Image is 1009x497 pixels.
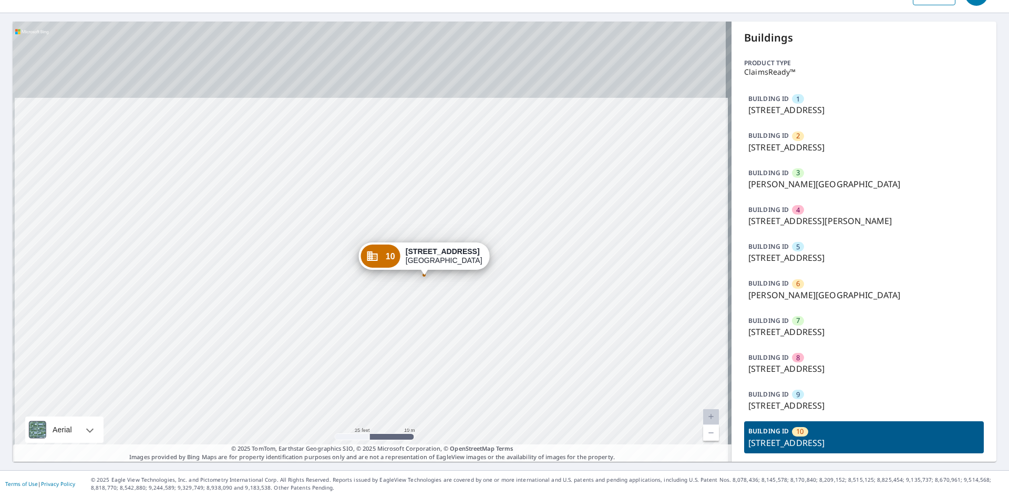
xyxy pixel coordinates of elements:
span: 9 [796,390,800,400]
p: BUILDING ID [748,205,789,214]
a: OpenStreetMap [450,444,494,452]
p: [STREET_ADDRESS] [748,104,980,116]
strong: [STREET_ADDRESS] [406,247,480,256]
p: [STREET_ADDRESS] [748,326,980,338]
span: 3 [796,168,800,178]
p: [STREET_ADDRESS] [748,251,980,264]
p: | [5,481,75,487]
p: BUILDING ID [748,131,789,140]
p: [STREET_ADDRESS][PERSON_NAME] [748,215,980,227]
p: [STREET_ADDRESS] [748,437,980,449]
div: [GEOGRAPHIC_DATA] [406,247,482,265]
p: BUILDING ID [748,168,789,177]
p: BUILDING ID [748,94,789,103]
p: BUILDING ID [748,427,789,435]
p: [STREET_ADDRESS] [748,399,980,412]
div: Dropped pin, building 10, Commercial property, 710 S Saint Clair Ave Wichita, KS 67213 [359,242,490,275]
p: © 2025 Eagle View Technologies, Inc. and Pictometry International Corp. All Rights Reserved. Repo... [91,476,1004,492]
a: Terms [496,444,513,452]
div: Aerial [25,417,104,443]
p: [STREET_ADDRESS] [748,141,980,154]
span: 8 [796,353,800,363]
p: [STREET_ADDRESS] [748,362,980,375]
p: BUILDING ID [748,316,789,325]
p: [PERSON_NAME][GEOGRAPHIC_DATA] [748,289,980,301]
span: 10 [796,427,804,437]
p: Buildings [744,30,984,46]
span: 5 [796,242,800,252]
p: ClaimsReady™ [744,68,984,76]
span: 1 [796,94,800,104]
p: Images provided by Bing Maps are for property identification purposes only and are not a represen... [13,444,732,462]
p: BUILDING ID [748,390,789,399]
div: Aerial [49,417,75,443]
span: © 2025 TomTom, Earthstar Geographics SIO, © 2025 Microsoft Corporation, © [231,444,513,453]
span: 4 [796,205,800,215]
a: Privacy Policy [41,480,75,488]
p: BUILDING ID [748,353,789,362]
a: Current Level 20, Zoom Out [703,425,719,441]
p: BUILDING ID [748,242,789,251]
a: Current Level 20, Zoom In Disabled [703,409,719,425]
p: Product type [744,58,984,68]
span: 6 [796,279,800,289]
a: Terms of Use [5,480,38,488]
p: [PERSON_NAME][GEOGRAPHIC_DATA] [748,178,980,190]
span: 7 [796,316,800,326]
p: BUILDING ID [748,279,789,288]
span: 2 [796,131,800,141]
span: 10 [386,252,395,260]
